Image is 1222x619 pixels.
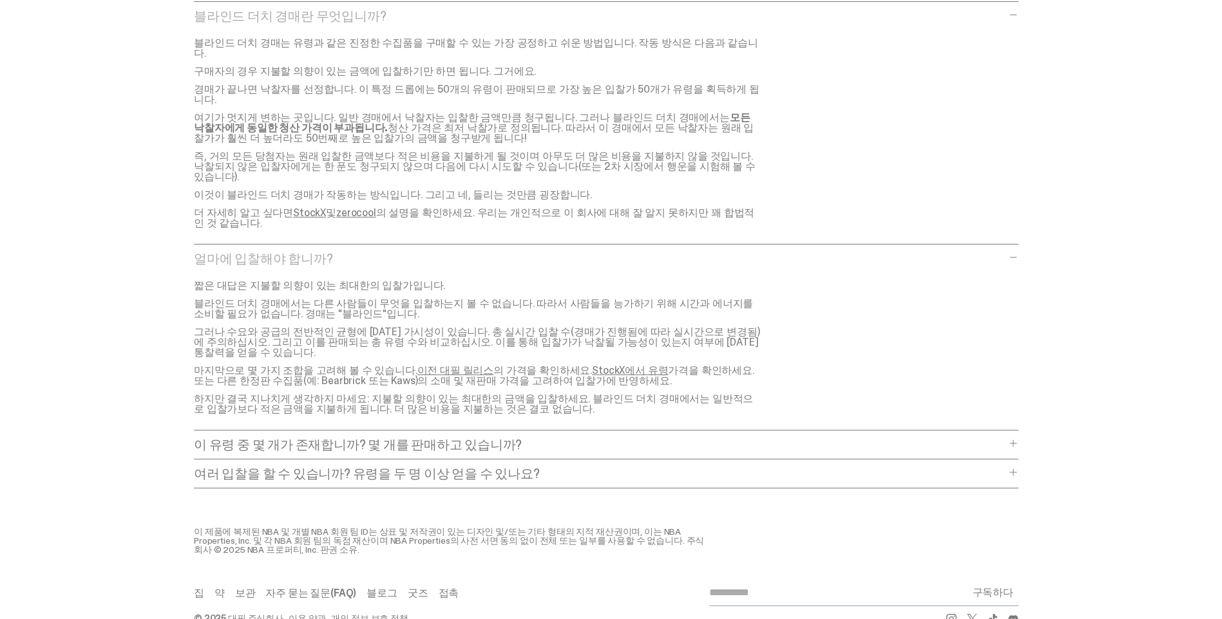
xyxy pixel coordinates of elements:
a: 보관 [235,588,256,598]
p: 그러나 수요와 공급의 전반적인 균형에 [DATE] 가시성이 있습니다. 총 실시간 입찰 수(경매가 진행됨에 따라 실시간으로 변경됨)에 주의하십시오. 그리고 이를 판매되는 총 유... [194,327,761,358]
a: 약 [215,588,225,598]
p: 여기가 멋지게 변하는 곳입니다. 일반 경매에서 낙찰자는 입찰한 금액만큼 청구됩니다. 그러나 블라인드 더치 경매에서는 청산 가격은 최저 낙찰가로 정의됩니다. 따라서 이 경매에서... [194,113,761,143]
p: 블라인드 더치 경매에서는 다른 사람들이 무엇을 입찰하는지 볼 수 없습니다. 따라서 사람들을 능가하기 위해 시간과 에너지를 소비할 필요가 없습니다. 경매는 "블라인드"입니다. [194,299,761,319]
p: 하지만 결국 지나치게 생각하지 마세요: 지불할 의향이 있는 최대한의 금액을 입찰하세요. 블라인드 더치 경매에서는 일반적으로 입찰가보다 적은 금액을 지불하게 됩니다. 더 많은 ... [194,394,761,414]
p: 즉, 거의 모든 당첨자는 원래 입찰한 금액보다 적은 비용을 지불하게 될 것이며 아무도 더 많은 비용을 지불하지 않을 것입니다. 낙찰되지 않은 입찰자에게는 한 푼도 청구되지 않... [194,151,761,182]
a: 자주 묻는 질문(FAQ) [265,588,356,598]
a: 굿즈 [408,588,428,598]
a: 블로그 [367,588,397,598]
p: 구매자의 경우 지불할 의향이 있는 금액에 입찰하기만 하면 됩니다. 그거에요. [194,66,761,77]
p: 경매가 끝나면 낙찰자를 선정합니다. 이 특정 드롭에는 50개의 유령이 판매되므로 가장 높은 입찰가 50개가 유령을 획득하게 됩니다. [194,84,761,105]
p: 짧은 대답은 지불할 의향이 있는 최대한의 입찰가입니다. [194,281,761,291]
p: 마지막으로 몇 가지 조합을 고려해 볼 수 있습니다. 의 가격을 확인하세요. 가격을 확인하세요. 또는 다른 한정판 수집품(예: Bearbrick 또는 Kaws)의 소매 및 재판... [194,365,761,386]
a: 접촉 [439,588,459,598]
p: 얼마에 입찰해야 합니까? [194,252,1006,265]
strong: 모든 낙찰자에게 동일한 청산 가격이 부과됩니다. [194,111,750,134]
button: 구독하다 [968,580,1018,605]
p: 블라인드 더치 경매는 유령과 같은 진정한 수집품을 구매할 수 있는 가장 공정하고 쉬운 방법입니다. 작동 방식은 다음과 같습니다. [194,38,761,59]
a: StockX에서 유령 [592,364,668,377]
p: 이것이 블라인드 더치 경매가 작동하는 방식입니다. 그리고 네, 들리는 것만큼 굉장합니다. [194,190,761,200]
p: 더 자세히 알고 싶다면 및 의 설명을 확인하세요. 우리는 개인적으로 이 회사에 대해 잘 알지 못하지만 꽤 합법적인 것 같습니다. [194,208,761,228]
p: 블라인드 더치 경매란 무엇입니까? [194,10,1006,23]
div: 이 제품에 복제된 NBA 및 개별 NBA 회원 팀 ID는 상표 및 저작권이 있는 디자인 및/또는 기타 형태의 지적 재산권이며, 이는 NBA Properties, Inc. 및 ... [194,527,709,554]
a: zerocool [336,206,376,219]
a: 이전 대필 릴리스 [417,364,494,377]
p: 여러 입찰을 할 수 있습니까? 유령을 두 명 이상 얻을 수 있나요? [194,467,1006,480]
a: StockX [293,206,326,219]
p: 이 유령 중 몇 개가 존재합니까? 몇 개를 판매하고 있습니까? [194,438,1006,451]
a: 집 [194,588,204,598]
